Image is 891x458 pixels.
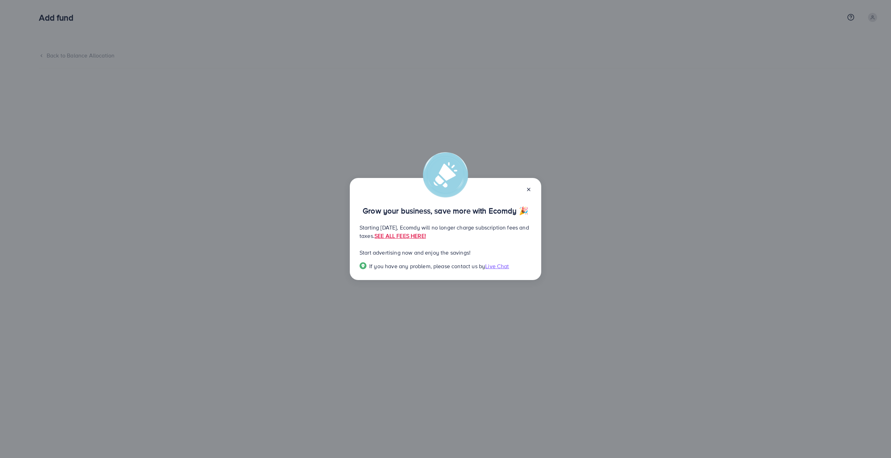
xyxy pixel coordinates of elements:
img: alert [423,152,468,197]
img: Popup guide [360,262,366,269]
p: Grow your business, save more with Ecomdy 🎉 [360,207,531,215]
a: SEE ALL FEES HERE! [374,232,426,240]
span: Live Chat [485,262,509,270]
span: If you have any problem, please contact us by [369,262,485,270]
p: Start advertising now and enjoy the savings! [360,248,531,257]
p: Starting [DATE], Ecomdy will no longer charge subscription fees and taxes. [360,223,531,240]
